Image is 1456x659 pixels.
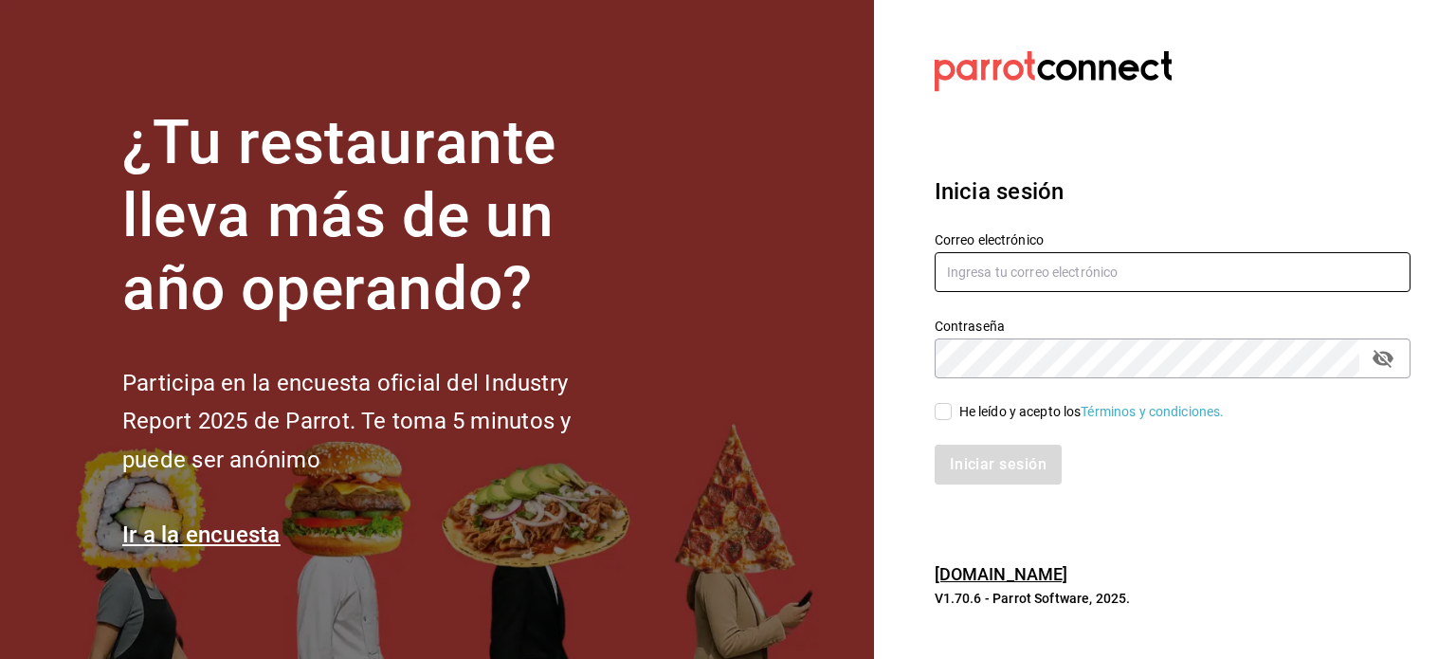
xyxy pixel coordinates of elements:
a: [DOMAIN_NAME] [935,564,1068,584]
input: Ingresa tu correo electrónico [935,252,1410,292]
p: V1.70.6 - Parrot Software, 2025. [935,589,1410,608]
label: Correo electrónico [935,233,1410,247]
h3: Inicia sesión [935,174,1410,209]
label: Contraseña [935,320,1410,333]
div: He leído y acepto los [959,402,1225,422]
a: Términos y condiciones. [1081,404,1224,419]
a: Ir a la encuesta [122,522,281,548]
h1: ¿Tu restaurante lleva más de un año operando? [122,107,634,325]
button: passwordField [1367,342,1399,375]
h2: Participa en la encuesta oficial del Industry Report 2025 de Parrot. Te toma 5 minutos y puede se... [122,364,634,480]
